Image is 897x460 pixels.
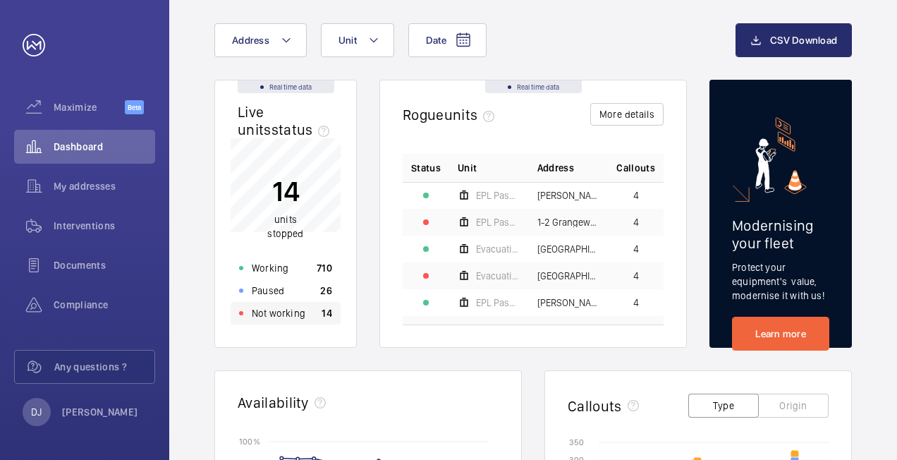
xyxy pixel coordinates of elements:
[338,35,357,46] span: Unit
[485,80,582,93] div: Real time data
[252,284,284,298] p: Paused
[426,35,446,46] span: Date
[54,360,154,374] span: Any questions ?
[317,261,332,275] p: 710
[54,219,155,233] span: Interventions
[62,405,138,419] p: [PERSON_NAME]
[322,306,332,320] p: 14
[54,258,155,272] span: Documents
[239,436,260,446] text: 100 %
[54,298,155,312] span: Compliance
[31,405,42,419] p: DJ
[755,117,807,194] img: marketing-card.svg
[758,394,829,418] button: Origin
[267,212,303,241] p: units
[537,217,600,227] span: 1-2 Grangeway - 1-2 [GEOGRAPHIC_DATA]
[238,394,309,411] h2: Availability
[590,103,664,126] button: More details
[537,244,600,254] span: [GEOGRAPHIC_DATA] C Flats 45-101 - High Risk Building - [GEOGRAPHIC_DATA] 45-101
[732,217,829,252] h2: Modernising your fleet
[267,174,303,209] p: 14
[732,260,829,303] p: Protect your equipment's value, modernise it with us!
[476,244,520,254] span: Evacuation - EPL No 3 Flats 45-101 L/h
[408,23,487,57] button: Date
[252,306,305,320] p: Not working
[267,228,303,239] span: stopped
[476,271,520,281] span: Evacuation - EPL No 4 Flats 45-101 R/h
[476,298,520,308] span: EPL Passenger Lift No 2
[568,397,622,415] h2: Callouts
[238,80,334,93] div: Real time data
[633,217,639,227] span: 4
[214,23,307,57] button: Address
[633,244,639,254] span: 4
[252,261,288,275] p: Working
[54,140,155,154] span: Dashboard
[633,190,639,200] span: 4
[537,298,600,308] span: [PERSON_NAME] House - [PERSON_NAME][GEOGRAPHIC_DATA]
[411,161,441,175] p: Status
[458,161,477,175] span: Unit
[616,161,655,175] span: Callouts
[54,100,125,114] span: Maximize
[476,190,520,200] span: EPL Passenger Lift No 1
[320,284,332,298] p: 26
[688,394,759,418] button: Type
[633,298,639,308] span: 4
[444,106,501,123] span: units
[736,23,852,57] button: CSV Download
[125,100,144,114] span: Beta
[537,271,600,281] span: [GEOGRAPHIC_DATA] C Flats 45-101 - High Risk Building - [GEOGRAPHIC_DATA] 45-101
[633,271,639,281] span: 4
[732,317,829,351] a: Learn more
[321,23,394,57] button: Unit
[271,121,336,138] span: status
[54,179,155,193] span: My addresses
[476,217,520,227] span: EPL Passenger Lift
[537,161,574,175] span: Address
[403,106,500,123] h2: Rogue
[569,437,584,447] text: 350
[537,190,600,200] span: [PERSON_NAME] House - High Risk Building - [PERSON_NAME][GEOGRAPHIC_DATA]
[232,35,269,46] span: Address
[770,35,837,46] span: CSV Download
[238,103,335,138] h2: Live units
